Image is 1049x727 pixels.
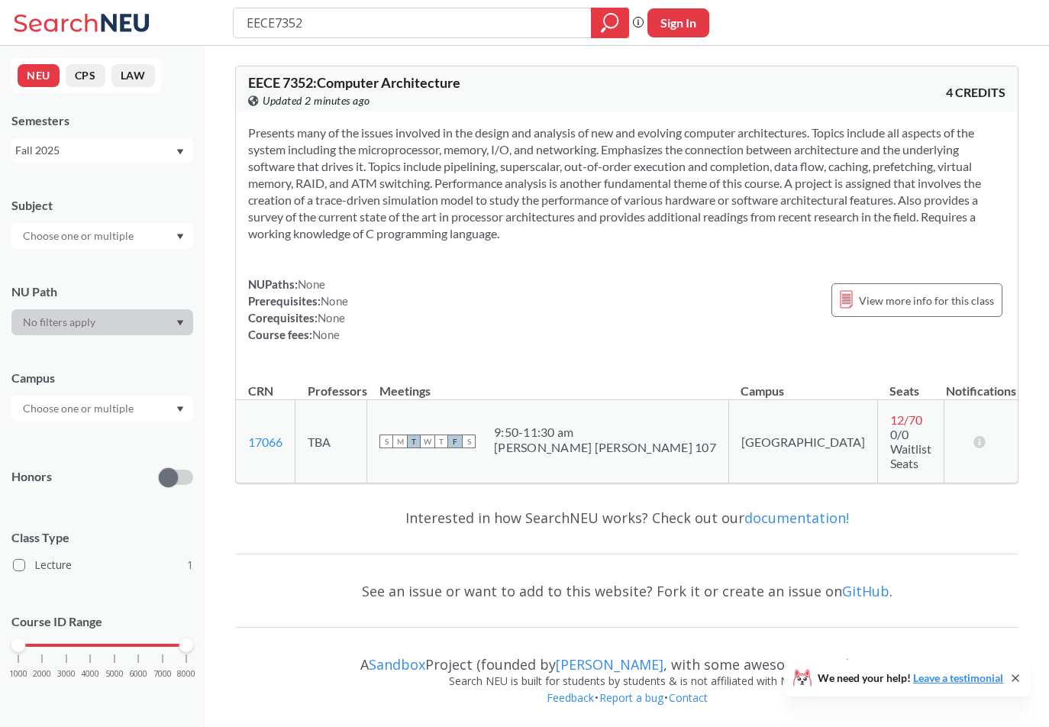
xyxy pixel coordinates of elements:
[235,496,1018,540] div: Interested in how SearchNEU works? Check out our
[312,328,340,341] span: None
[295,400,367,483] td: TBA
[263,92,370,109] span: Updated 2 minutes ago
[248,435,282,449] a: 17066
[369,655,425,674] a: Sandbox
[111,64,155,87] button: LAW
[11,370,193,386] div: Campus
[57,670,76,678] span: 3000
[591,8,629,38] div: magnifying glass
[33,670,51,678] span: 2000
[11,309,193,335] div: Dropdown arrow
[877,367,944,400] th: Seats
[11,223,193,249] div: Dropdown arrow
[601,12,619,34] svg: magnifying glass
[176,320,184,326] svg: Dropdown arrow
[448,435,462,448] span: F
[11,138,193,163] div: Fall 2025Dropdown arrow
[11,283,193,300] div: NU Path
[494,425,716,440] div: 9:50 - 11:30 am
[728,400,877,483] td: [GEOGRAPHIC_DATA]
[494,440,716,455] div: [PERSON_NAME] [PERSON_NAME] 107
[11,396,193,422] div: Dropdown arrow
[805,655,890,674] a: contributors
[15,227,144,245] input: Choose one or multiple
[379,435,393,448] span: S
[842,582,889,600] a: GitHub
[818,673,1003,683] span: We need your help!
[946,84,1005,101] span: 4 CREDITS
[235,569,1018,613] div: See an issue or want to add to this website? Fork it or create an issue on .
[318,311,345,325] span: None
[668,690,708,705] a: Contact
[944,367,1018,400] th: Notifications
[913,671,1003,684] a: Leave a testimonial
[248,383,273,399] div: CRN
[546,690,595,705] a: Feedback
[890,412,922,427] span: 12 / 70
[66,64,105,87] button: CPS
[298,277,325,291] span: None
[15,399,144,418] input: Choose one or multiple
[367,367,729,400] th: Meetings
[176,234,184,240] svg: Dropdown arrow
[11,529,193,546] span: Class Type
[890,427,931,470] span: 0/0 Waitlist Seats
[462,435,476,448] span: S
[248,74,460,91] span: EECE 7352 : Computer Architecture
[81,670,99,678] span: 4000
[11,197,193,214] div: Subject
[9,670,27,678] span: 1000
[18,64,60,87] button: NEU
[15,142,175,159] div: Fall 2025
[235,673,1018,690] div: Search NEU is built for students by students & is not affiliated with NEU.
[13,555,193,575] label: Lecture
[647,8,709,37] button: Sign In
[11,613,193,631] p: Course ID Range
[245,10,580,36] input: Class, professor, course number, "phrase"
[859,291,994,310] span: View more info for this class
[421,435,434,448] span: W
[407,435,421,448] span: T
[556,655,663,674] a: [PERSON_NAME]
[153,670,172,678] span: 7000
[728,367,877,400] th: Campus
[187,557,193,574] span: 1
[599,690,664,705] a: Report a bug
[248,124,1005,242] section: Presents many of the issues involved in the design and analysis of new and evolving computer arch...
[129,670,147,678] span: 6000
[434,435,448,448] span: T
[176,406,184,412] svg: Dropdown arrow
[11,112,193,129] div: Semesters
[744,509,849,527] a: documentation!
[176,149,184,155] svg: Dropdown arrow
[321,294,348,308] span: None
[248,276,348,343] div: NUPaths: Prerequisites: Corequisites: Course fees:
[235,642,1018,673] div: A Project (founded by , with some awesome )
[295,367,367,400] th: Professors
[393,435,407,448] span: M
[105,670,124,678] span: 5000
[177,670,195,678] span: 8000
[11,468,52,486] p: Honors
